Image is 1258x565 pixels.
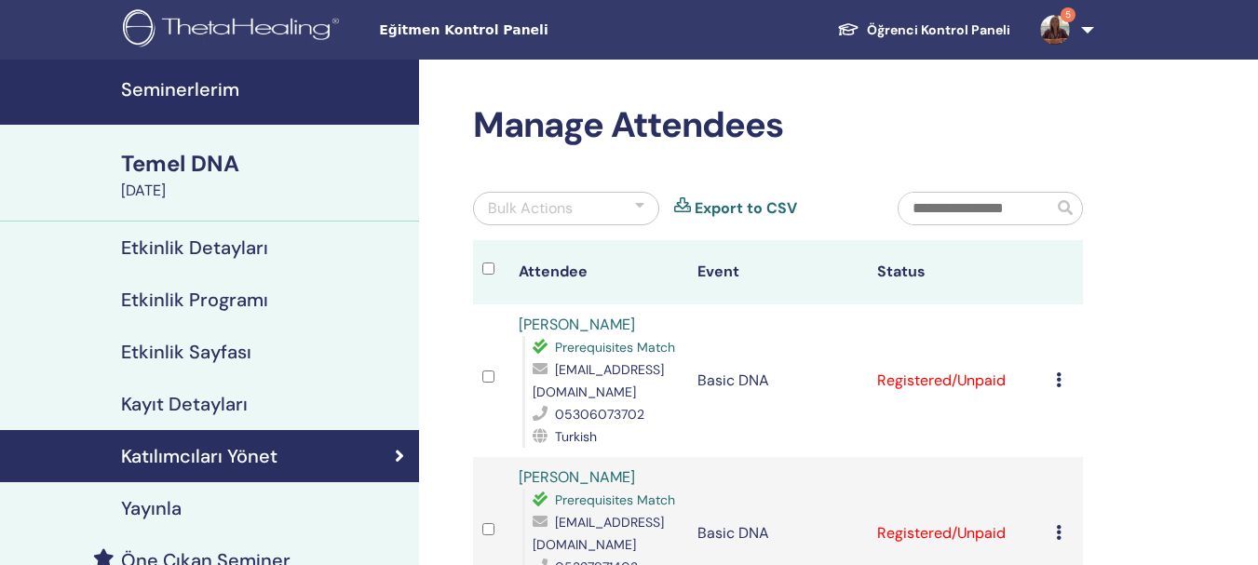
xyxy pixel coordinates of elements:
[121,392,248,416] font: Kayıt Detayları
[123,9,345,51] img: logo.png
[121,444,277,468] font: Katılımcıları Yönet
[121,181,166,200] font: [DATE]
[121,235,268,260] font: Etkinlik Detayları
[695,197,797,220] a: Export to CSV
[555,406,644,423] span: 05306073702
[867,21,1010,38] font: Öğrenci Kontrol Paneli
[822,12,1025,47] a: Öğrenci Kontrol Paneli
[121,149,239,178] font: Temel DNA
[488,197,573,220] div: Bulk Actions
[1065,8,1071,20] font: 5
[533,514,664,553] span: [EMAIL_ADDRESS][DOMAIN_NAME]
[121,340,251,364] font: Etkinlik Sayfası
[688,304,868,457] td: Basic DNA
[473,104,1083,147] h2: Manage Attendees
[110,148,419,202] a: Temel DNA[DATE]
[121,288,268,312] font: Etkinlik Programı
[868,240,1048,304] th: Status
[837,21,859,37] img: graduation-cap-white.svg
[121,77,239,101] font: Seminerlerim
[688,240,868,304] th: Event
[509,240,689,304] th: Attendee
[555,491,675,508] span: Prerequisites Match
[379,22,548,37] font: Eğitmen Kontrol Paneli
[1040,15,1070,45] img: default.jpg
[121,496,182,520] font: Yayınla
[519,315,635,334] a: [PERSON_NAME]
[555,339,675,356] span: Prerequisites Match
[555,428,597,445] span: Turkish
[533,361,664,400] span: [EMAIL_ADDRESS][DOMAIN_NAME]
[519,467,635,487] a: [PERSON_NAME]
